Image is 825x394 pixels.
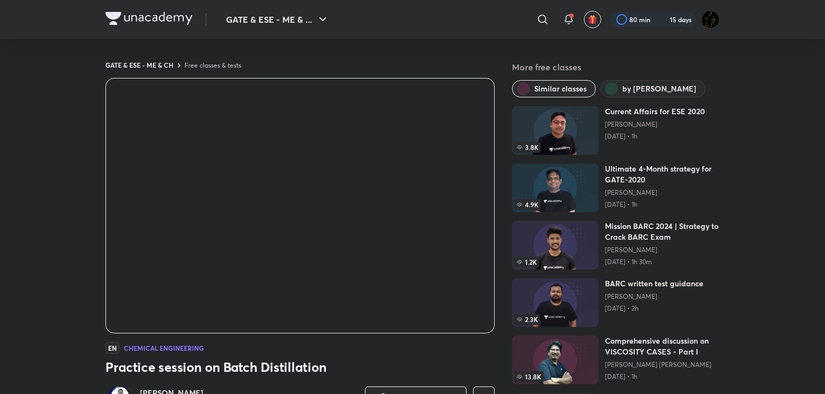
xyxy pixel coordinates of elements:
a: Free classes & tests [184,61,241,69]
h4: Chemical Engineering [124,345,204,351]
p: [DATE] • 1h [605,372,720,381]
img: Company Logo [105,12,192,25]
a: [PERSON_NAME] [605,188,720,197]
h6: Comprehensive discussion on VISCOSITY CASES - Part I [605,336,720,357]
span: 1.2K [514,257,539,267]
a: [PERSON_NAME] [605,246,720,254]
img: Ranit Maity01 [701,10,720,29]
button: Similar classes [512,80,596,97]
a: [PERSON_NAME] [605,292,703,301]
h5: More free classes [512,61,720,74]
button: by Ankur Bansal [600,80,706,97]
p: [DATE] • 1h 30m [605,258,720,266]
img: avatar [588,15,597,24]
span: 4.9K [514,199,541,210]
h3: Practice session on Batch Distillation [105,358,495,376]
a: [PERSON_NAME] [605,120,705,129]
h6: Current Affairs for ESE 2020 [605,106,705,117]
img: streak [657,14,668,25]
a: [PERSON_NAME] [PERSON_NAME] [605,360,720,369]
span: 3.8K [514,142,541,153]
span: by Ankur Bansal [622,83,696,94]
h6: Ultimate 4-Month strategy for GATE-2020 [605,163,720,185]
h6: BARC written test guidance [605,278,703,289]
p: [DATE] • 1h [605,132,705,141]
a: GATE & ESE - ME & CH [105,61,174,69]
iframe: Class [106,78,494,333]
p: [DATE] • 2h [605,304,703,313]
button: avatar [584,11,601,28]
h6: Mission BARC 2024 | Strategy to Crack BARC Exam [605,221,720,242]
span: Similar classes [534,83,587,94]
a: Company Logo [105,12,192,28]
span: 2.3K [514,314,540,325]
span: EN [105,342,119,354]
button: GATE & ESE - ME & ... [219,9,336,30]
span: 13.8K [514,371,543,382]
p: [DATE] • 1h [605,200,720,209]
